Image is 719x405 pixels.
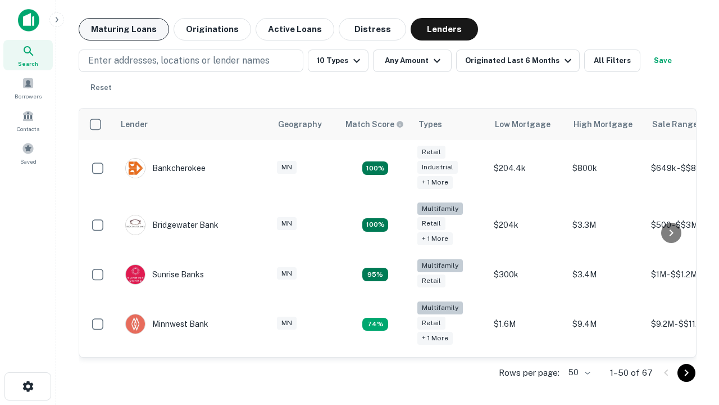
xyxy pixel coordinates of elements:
button: 10 Types [308,49,368,72]
a: Search [3,40,53,70]
img: capitalize-icon.png [18,9,39,31]
td: $3.3M [567,197,645,254]
img: picture [126,215,145,235]
div: Bridgewater Bank [125,215,219,235]
div: + 1 more [417,176,453,189]
div: MN [277,217,297,230]
span: Saved [20,157,37,166]
div: Minnwest Bank [125,314,208,334]
div: Industrial [417,161,458,174]
td: $25k [488,353,567,395]
td: $800k [567,140,645,197]
button: Any Amount [373,49,452,72]
div: Matching Properties: 17, hasApolloMatch: undefined [362,218,388,232]
p: Rows per page: [499,366,559,380]
button: Originations [174,18,251,40]
div: Retail [417,274,445,287]
img: picture [126,265,145,284]
div: Multifamily [417,259,463,272]
img: picture [126,159,145,178]
div: Sunrise Banks [125,264,204,285]
div: MN [277,317,297,330]
div: High Mortgage [574,118,632,131]
button: Enter addresses, locations or lender names [79,49,303,72]
th: High Mortgage [567,109,645,140]
div: MN [277,161,297,174]
div: Capitalize uses an advanced AI algorithm to match your search with the best lender. The match sco... [345,118,404,130]
button: Lenders [411,18,478,40]
th: Types [412,109,488,140]
button: Go to next page [677,364,695,382]
p: 1–50 of 67 [610,366,653,380]
div: Originated Last 6 Months [465,54,575,67]
button: Distress [339,18,406,40]
th: Lender [114,109,271,140]
td: $204k [488,197,567,254]
h6: Match Score [345,118,402,130]
div: Sale Range [652,118,698,131]
div: + 1 more [417,232,453,245]
th: Geography [271,109,339,140]
iframe: Chat Widget [663,315,719,369]
a: Saved [3,138,53,168]
span: Search [18,59,38,68]
button: Maturing Loans [79,18,169,40]
div: Multifamily [417,301,463,314]
div: Retail [417,317,445,330]
div: Geography [278,118,322,131]
div: Retail [417,217,445,230]
div: 50 [564,364,592,381]
button: Save your search to get updates of matches that match your search criteria. [645,49,681,72]
p: Enter addresses, locations or lender names [88,54,270,67]
td: $3.4M [567,253,645,296]
td: $1.6M [488,296,567,353]
button: Originated Last 6 Months [456,49,580,72]
div: Matching Properties: 7, hasApolloMatch: undefined [362,318,388,331]
div: Retail [417,146,445,159]
div: Matching Properties: 9, hasApolloMatch: undefined [362,268,388,281]
td: $300k [488,253,567,296]
span: Contacts [17,124,39,133]
div: Matching Properties: 12, hasApolloMatch: undefined [362,161,388,175]
div: MN [277,267,297,280]
button: Active Loans [256,18,334,40]
td: $25k [567,353,645,395]
div: Lender [121,118,148,131]
div: + 1 more [417,332,453,345]
div: Bankcherokee [125,158,206,178]
a: Borrowers [3,73,53,103]
div: Multifamily [417,202,463,215]
td: $9.4M [567,296,645,353]
div: Types [418,118,442,131]
span: Borrowers [15,92,42,101]
td: $204.4k [488,140,567,197]
button: Reset [83,76,119,99]
th: Capitalize uses an advanced AI algorithm to match your search with the best lender. The match sco... [339,109,412,140]
a: Contacts [3,105,53,136]
button: All Filters [584,49,640,72]
img: picture [126,314,145,334]
th: Low Mortgage [488,109,567,140]
div: Low Mortgage [495,118,550,131]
